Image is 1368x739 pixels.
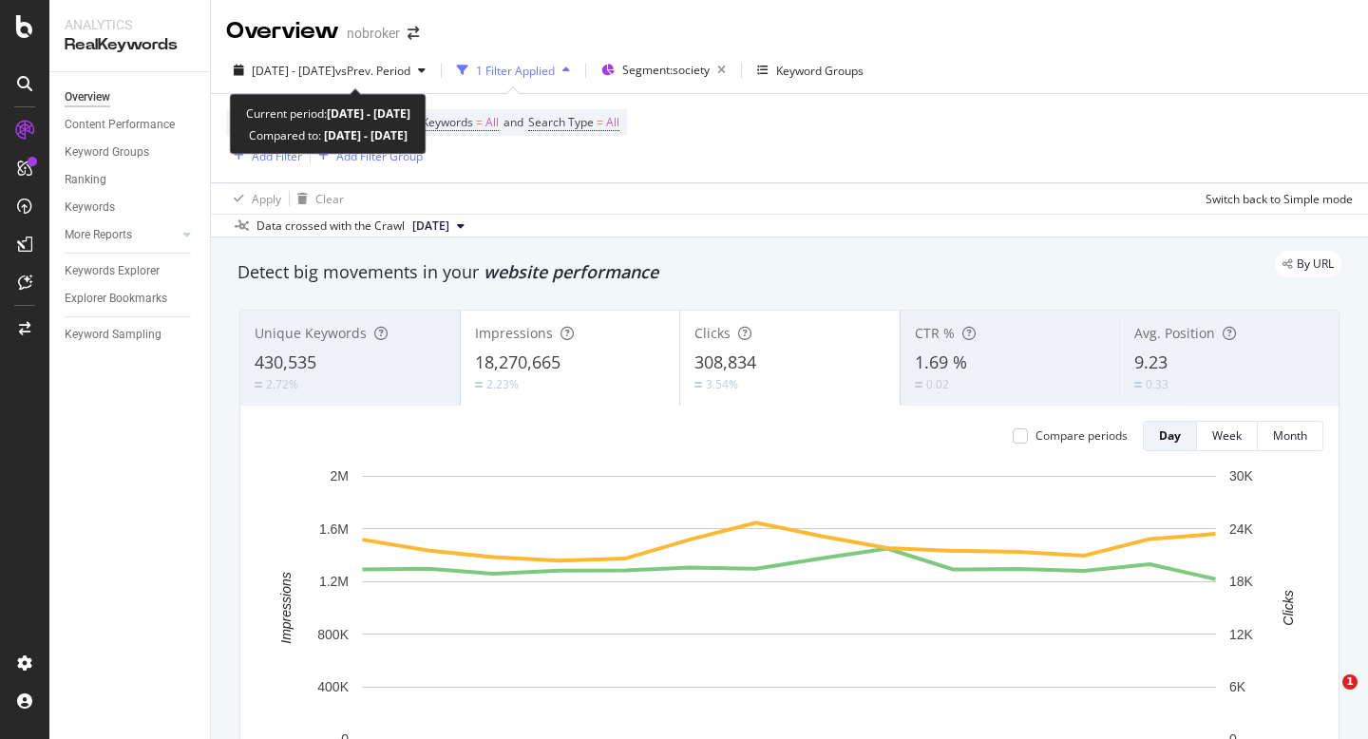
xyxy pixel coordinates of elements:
[335,63,410,79] span: vs Prev. Period
[65,289,197,309] a: Explorer Bookmarks
[694,351,756,373] span: 308,834
[926,376,949,392] div: 0.02
[1206,191,1353,207] div: Switch back to Simple mode
[1134,324,1215,342] span: Avg. Position
[1229,627,1254,642] text: 12K
[65,115,175,135] div: Content Performance
[528,114,594,130] span: Search Type
[65,198,115,218] div: Keywords
[65,198,197,218] a: Keywords
[255,382,262,388] img: Equal
[65,170,197,190] a: Ranking
[1146,376,1168,392] div: 0.33
[331,468,349,483] text: 2M
[65,34,195,56] div: RealKeywords
[252,191,281,207] div: Apply
[706,376,738,392] div: 3.54%
[1134,382,1142,388] img: Equal
[266,376,298,392] div: 2.72%
[694,324,731,342] span: Clicks
[503,114,523,130] span: and
[405,215,472,237] button: [DATE]
[65,87,110,107] div: Overview
[327,105,410,122] b: [DATE] - [DATE]
[246,103,410,124] div: Current period:
[476,63,555,79] div: 1 Filter Applied
[65,115,197,135] a: Content Performance
[606,109,619,136] span: All
[412,218,449,235] span: 2025 Sep. 1st
[249,124,408,146] div: Compared to:
[65,170,106,190] div: Ranking
[65,225,132,245] div: More Reports
[408,27,419,40] div: arrow-right-arrow-left
[226,55,433,85] button: [DATE] - [DATE]vsPrev. Period
[1035,427,1128,444] div: Compare periods
[694,382,702,388] img: Equal
[319,574,349,589] text: 1.2M
[1143,421,1197,451] button: Day
[255,324,367,342] span: Unique Keywords
[1281,590,1296,625] text: Clicks
[65,15,195,34] div: Analytics
[1198,183,1353,214] button: Switch back to Simple mode
[65,142,149,162] div: Keyword Groups
[319,521,349,537] text: 1.6M
[65,225,178,245] a: More Reports
[1303,674,1349,720] iframe: Intercom live chat
[317,627,349,642] text: 800K
[321,127,408,143] b: [DATE] - [DATE]
[915,382,922,388] img: Equal
[475,382,483,388] img: Equal
[311,144,423,167] button: Add Filter Group
[347,24,400,43] div: nobroker
[915,324,955,342] span: CTR %
[1297,258,1334,270] span: By URL
[449,55,578,85] button: 1 Filter Applied
[226,15,339,47] div: Overview
[1229,679,1246,694] text: 6K
[476,114,483,130] span: =
[622,62,710,78] span: Segment: society
[1229,468,1254,483] text: 30K
[486,376,519,392] div: 2.23%
[1342,674,1358,690] span: 1
[65,87,197,107] a: Overview
[336,148,423,164] div: Add Filter Group
[1273,427,1307,444] div: Month
[65,261,160,281] div: Keywords Explorer
[1197,421,1258,451] button: Week
[226,144,302,167] button: Add Filter
[252,63,335,79] span: [DATE] - [DATE]
[1212,427,1242,444] div: Week
[226,183,281,214] button: Apply
[255,351,316,373] span: 430,535
[65,142,197,162] a: Keyword Groups
[597,114,603,130] span: =
[594,55,733,85] button: Segment:society
[475,324,553,342] span: Impressions
[1229,574,1254,589] text: 18K
[1134,351,1168,373] span: 9.23
[776,63,864,79] div: Keyword Groups
[65,261,197,281] a: Keywords Explorer
[475,351,560,373] span: 18,270,665
[1229,521,1254,537] text: 24K
[65,325,161,345] div: Keyword Sampling
[252,148,302,164] div: Add Filter
[290,183,344,214] button: Clear
[65,289,167,309] div: Explorer Bookmarks
[422,114,473,130] span: Keywords
[1275,251,1341,277] div: legacy label
[750,55,871,85] button: Keyword Groups
[915,351,967,373] span: 1.69 %
[485,109,499,136] span: All
[1258,421,1323,451] button: Month
[317,679,349,694] text: 400K
[256,218,405,235] div: Data crossed with the Crawl
[278,572,294,643] text: Impressions
[1159,427,1181,444] div: Day
[65,325,197,345] a: Keyword Sampling
[315,191,344,207] div: Clear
